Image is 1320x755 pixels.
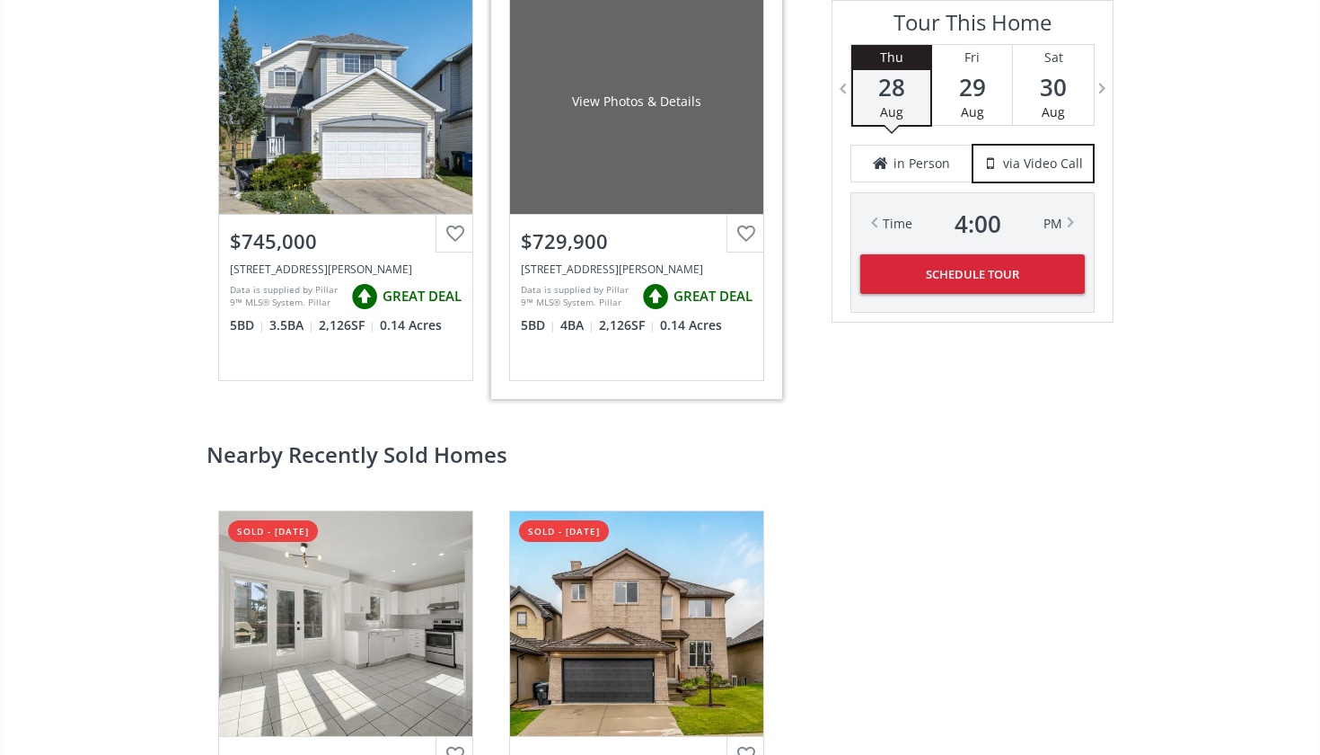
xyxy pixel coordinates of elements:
div: Time PM [883,211,1062,236]
h2: Nearby Recently Sold Homes [207,444,805,466]
span: 5 BD [521,316,556,334]
span: 5 BD [230,316,265,334]
img: rating icon [638,279,673,315]
span: 0.14 Acres [380,316,442,334]
span: 30 [1013,75,1094,100]
div: Thu [853,45,930,70]
div: 99 Arbour Crest Rise NW, Calgary, AB T3G 4L3 [521,262,752,277]
span: 29 [932,75,1012,100]
div: Sat [1013,45,1094,70]
span: GREAT DEAL [673,287,752,306]
span: Aug [961,103,984,120]
div: $745,000 [230,227,462,255]
span: 4 BA [560,316,594,334]
div: View Photos & Details [572,93,701,111]
div: Data is supplied by Pillar 9™ MLS® System. Pillar 9™ is the owner of the copyright in its MLS® Sy... [230,283,342,310]
span: 2,126 SF [599,316,656,334]
span: GREAT DEAL [383,287,462,306]
span: via Video Call [1003,155,1083,173]
div: Fri [932,45,1012,70]
span: 3.5 BA [269,316,314,334]
div: 99 Arbour Crest Rise NW, Calgary, AB T3G 4L3 [230,262,462,277]
div: $729,900 [521,227,752,255]
span: 0.14 Acres [660,316,722,334]
span: Aug [880,103,903,120]
span: 4 : 00 [955,211,1001,236]
div: Data is supplied by Pillar 9™ MLS® System. Pillar 9™ is the owner of the copyright in its MLS® Sy... [521,283,633,310]
span: 28 [853,75,930,100]
span: in Person [893,155,950,173]
button: Schedule Tour [860,254,1085,294]
img: rating icon [347,279,383,315]
span: 2,126 SF [319,316,375,334]
span: Aug [1042,103,1065,120]
h3: Tour This Home [850,10,1095,44]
